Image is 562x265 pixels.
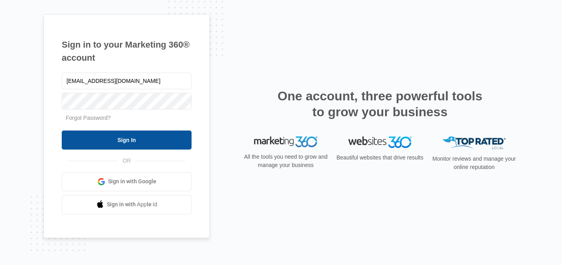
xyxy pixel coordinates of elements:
input: Email [62,73,192,89]
p: All the tools you need to grow and manage your business [241,153,330,169]
img: Top Rated Local [442,136,506,150]
span: Sign in with Google [108,177,156,186]
input: Sign In [62,131,192,150]
p: Beautiful websites that drive results [336,154,424,162]
a: Sign in with Apple Id [62,195,192,214]
h2: One account, three powerful tools to grow your business [275,88,485,120]
a: Sign in with Google [62,172,192,191]
span: OR [117,157,137,165]
a: Forgot Password? [66,115,111,121]
img: Marketing 360 [254,136,317,148]
span: Sign in with Apple Id [107,200,158,209]
h1: Sign in to your Marketing 360® account [62,38,192,64]
p: Monitor reviews and manage your online reputation [430,155,518,171]
img: Websites 360 [348,136,412,148]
